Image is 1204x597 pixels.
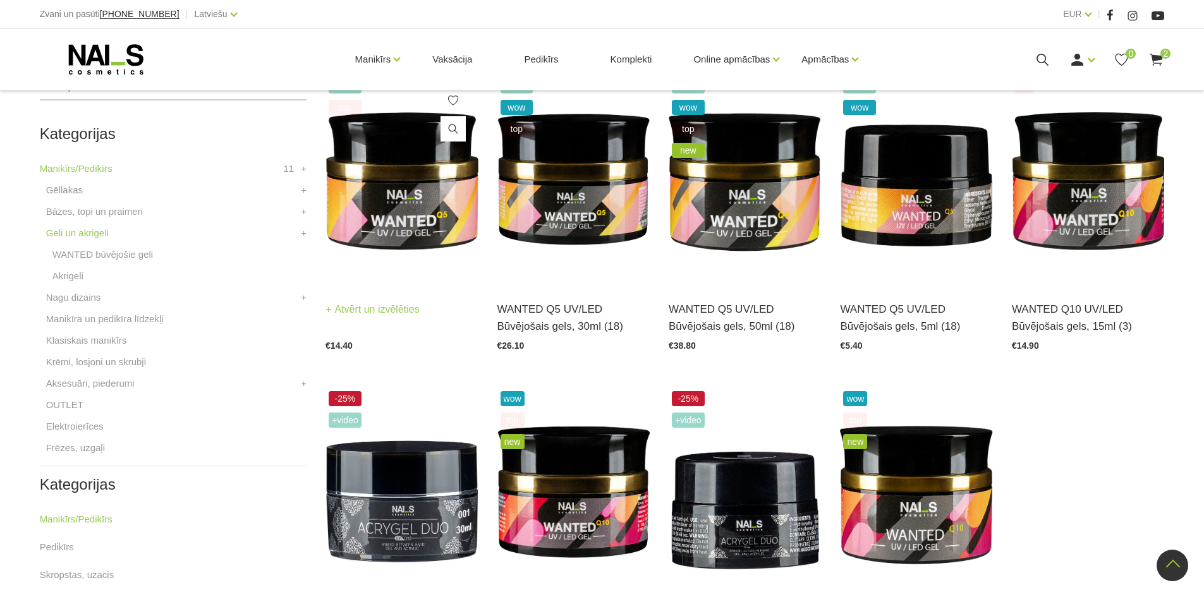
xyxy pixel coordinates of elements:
a: Geli un akrigeli [46,226,109,241]
a: WANTED Q5 UV/LED Būvējošais gels, 5ml (18) [840,301,992,335]
span: -25% [672,391,705,406]
a: Manikīra un pedikīra līdzekļi [46,311,164,327]
a: + [301,290,307,305]
span: €38.80 [669,341,696,351]
a: Frēzes, uzgaļi [46,440,105,455]
a: Pedikīrs [514,29,568,90]
a: Skropstas, uzacis [40,567,114,582]
span: 2 [1160,49,1171,59]
a: Gēllakas [46,183,83,198]
a: Pedikīrs [40,540,74,555]
a: Atvērt un izvēlēties [325,301,420,318]
a: + [301,183,307,198]
span: | [186,6,188,22]
a: OUTLET [46,397,83,413]
span: top [329,100,362,115]
a: WANTED Q5 UV/LED Būvējošais gels, 50ml (18) [669,301,821,335]
a: 2 [1148,52,1164,68]
a: Akrigeli [52,268,83,284]
span: new [672,143,705,158]
span: 0 [1126,49,1136,59]
a: Latviešu [195,6,228,21]
span: top [843,413,867,428]
a: + [301,376,307,391]
a: Bāzes, topi un praimeri [46,204,143,219]
a: WANTED Q5 UV/LED Būvējošais gels, 30ml (18) [497,301,650,335]
a: + [301,204,307,219]
a: Apmācības [801,34,849,85]
a: + [301,226,307,241]
span: -25% [329,391,362,406]
a: Elektroierīces [46,419,104,434]
span: top [501,413,525,428]
a: Manikīrs/Pedikīrs [40,512,112,527]
a: Manikīrs [355,34,391,85]
span: top [672,121,705,136]
span: new [843,434,867,449]
span: new [501,434,525,449]
span: wow [501,100,533,115]
h2: Kategorijas [40,476,307,493]
img: Gels WANTED NAILS cosmetics tehniķu komanda ir radījusi gelu, kas ilgi jau ir katra meistara mekl... [840,75,992,285]
span: wow [843,391,867,406]
a: WANTED būvējošie geli [52,247,154,262]
a: + [301,161,307,176]
img: Gels WANTED NAILS cosmetics tehniķu komanda ir radījusi gelu, kas ilgi jau ir katra meistara mekl... [497,75,650,285]
a: Aksesuāri, piederumi [46,376,135,391]
a: EUR [1063,6,1082,21]
span: +Video [672,413,705,428]
span: top [501,121,533,136]
div: Zvani un pasūti [40,6,179,22]
a: WANTED Q10 UV/LED Būvējošais gels, 15ml (3) [1012,301,1164,335]
h2: Kategorijas [40,126,307,142]
span: +Video [329,413,362,428]
a: Klasiskais manikīrs [46,333,127,348]
span: | [1098,6,1100,22]
a: Vaksācija [422,29,482,90]
span: €14.90 [1012,341,1039,351]
span: wow [501,391,525,406]
img: Gels WANTED NAILS cosmetics tehniķu komanda ir radījusi gelu, kas ilgi jau ir katra meistara mekl... [325,75,478,285]
a: Manikīrs/Pedikīrs [40,161,112,176]
a: 0 [1114,52,1129,68]
a: [PHONE_NUMBER] [100,9,179,19]
span: 11 [283,161,294,176]
a: Krēmi, losjoni un skrubji [46,354,146,370]
img: Gels WANTED NAILS cosmetics tehniķu komanda ir radījusi gelu, kas ilgi jau ir katra meistara mekl... [669,75,821,285]
a: Online apmācības [693,34,770,85]
a: Komplekti [600,29,662,90]
span: €26.10 [497,341,525,351]
span: €14.40 [325,341,353,351]
span: wow [672,100,705,115]
span: €5.40 [840,341,862,351]
span: wow [843,100,876,115]
img: Gels WANTED NAILS cosmetics tehniķu komanda ir radījusi gelu, kas ilgi jau ir katra meistara mekl... [1012,75,1164,285]
a: Nagu dizains [46,290,101,305]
